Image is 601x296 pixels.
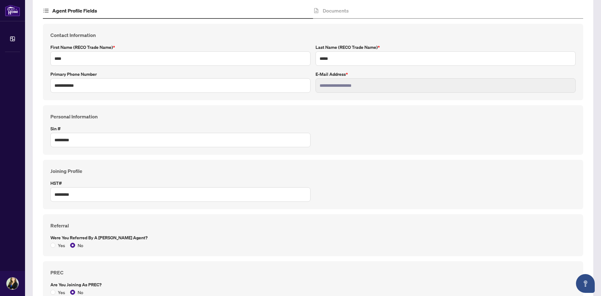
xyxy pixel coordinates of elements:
[50,222,576,229] h4: Referral
[50,180,311,187] label: HST#
[50,269,576,276] h4: PREC
[55,242,68,249] span: Yes
[75,242,86,249] span: No
[50,125,311,132] label: Sin #
[50,71,311,78] label: Primary Phone Number
[50,167,576,175] h4: Joining Profile
[323,7,349,14] h4: Documents
[316,44,576,51] label: Last Name (RECO Trade Name)
[50,234,576,241] label: Were you referred by a [PERSON_NAME] Agent?
[50,281,576,288] label: Are you joining as PREC?
[576,274,595,293] button: Open asap
[50,113,576,120] h4: Personal Information
[75,289,86,296] span: No
[50,44,311,51] label: First Name (RECO Trade Name)
[52,7,97,14] h4: Agent Profile Fields
[55,289,68,296] span: Yes
[5,5,20,16] img: logo
[50,31,576,39] h4: Contact Information
[7,278,18,289] img: Profile Icon
[316,71,576,78] label: E-mail Address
